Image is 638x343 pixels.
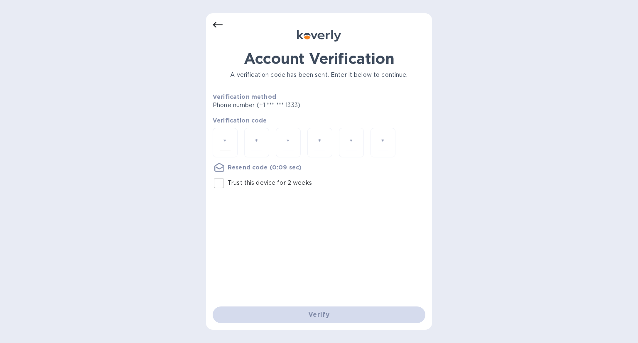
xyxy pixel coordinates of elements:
[228,179,312,187] p: Trust this device for 2 weeks
[213,71,425,79] p: A verification code has been sent. Enter it below to continue.
[228,164,302,171] u: Resend code (0:09 sec)
[213,50,425,67] h1: Account Verification
[213,101,364,110] p: Phone number (+1 *** *** 1333)
[213,93,276,100] b: Verification method
[213,116,425,125] p: Verification code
